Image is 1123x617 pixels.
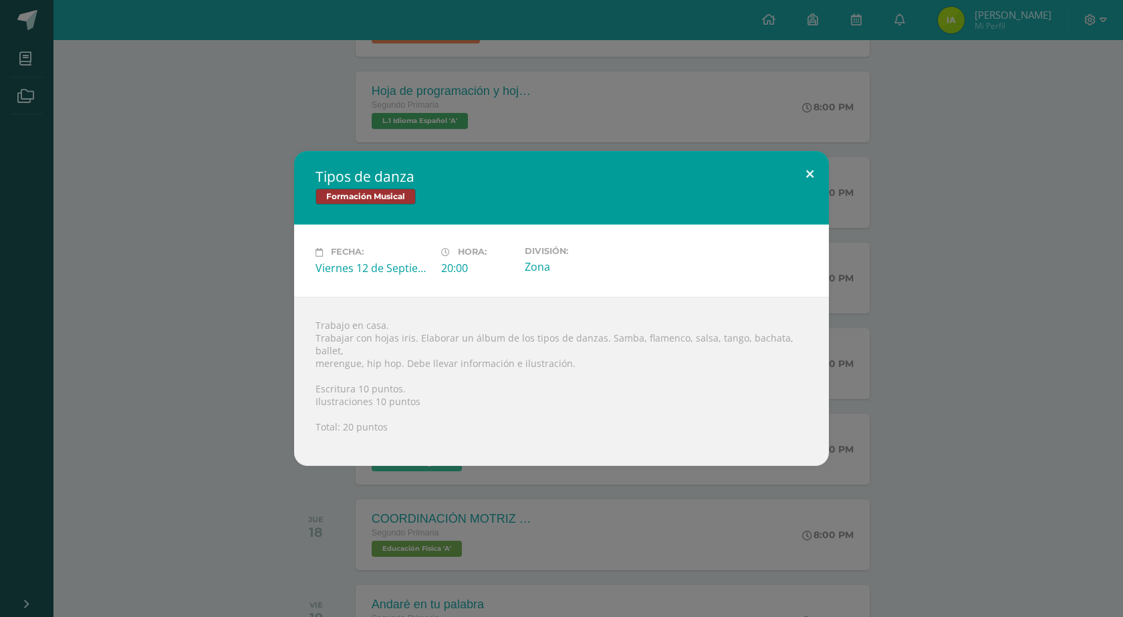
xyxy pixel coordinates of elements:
h2: Tipos de danza [316,167,807,186]
div: Zona [525,259,640,274]
div: 20:00 [441,261,514,275]
span: Hora: [458,247,487,257]
div: Trabajo en casa. Trabajar con hojas iris. Elaborar un álbum de los tipos de danzas. Samba, flamen... [294,297,829,466]
span: Fecha: [331,247,364,257]
div: Viernes 12 de Septiembre [316,261,430,275]
span: Formación Musical [316,189,416,205]
label: División: [525,246,640,256]
button: Close (Esc) [791,151,829,197]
